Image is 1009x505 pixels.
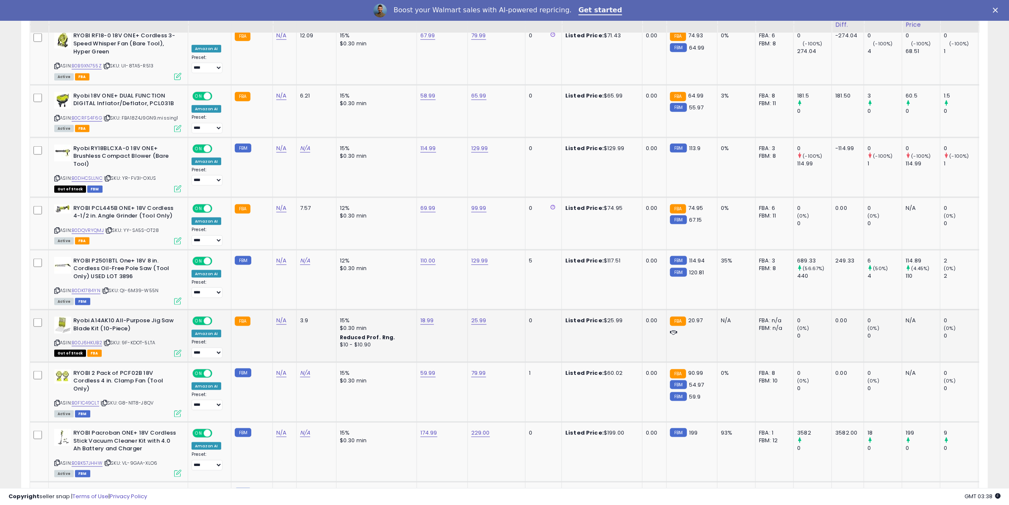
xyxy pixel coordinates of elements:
[797,220,831,227] div: 0
[300,317,330,324] div: 3.9
[192,105,221,113] div: Amazon AI
[721,92,749,100] div: 3%
[688,92,704,100] span: 64.99
[803,153,822,159] small: (-100%)
[867,47,902,55] div: 4
[670,380,687,389] small: FBM
[54,257,71,274] img: 31AREJjmQnL._SL40_.jpg
[235,92,250,101] small: FBA
[646,32,660,39] div: 0.00
[867,272,902,280] div: 4
[689,268,704,276] span: 120.81
[211,257,225,265] span: OFF
[471,369,486,377] a: 79.99
[670,215,687,224] small: FBM
[54,32,181,79] div: ASIN:
[797,92,831,100] div: 181.5
[54,429,71,446] img: 31zQeDGsbmL._SL40_.jpg
[420,92,436,100] a: 58.99
[873,40,893,47] small: (-100%)
[340,324,410,332] div: $0.30 min
[73,204,176,222] b: RYOBI PCL445B ONE+ 18V Cordless 4-1/2 in. Angle Grinder (Tool Only)
[54,317,71,334] img: 41CbRb1HfxL._SL40_.jpg
[797,369,831,377] div: 0
[54,298,74,305] span: All listings currently available for purchase on Amazon
[529,369,555,377] div: 1
[72,339,102,346] a: B00J6HKUB2
[912,265,930,272] small: (4.45%)
[192,270,221,278] div: Amazon AI
[721,317,749,324] div: N/A
[54,73,74,81] span: All listings currently available for purchase on Amazon
[797,317,831,324] div: 0
[670,392,687,401] small: FBM
[797,257,831,265] div: 689.33
[565,92,636,100] div: $65.99
[944,377,956,384] small: (0%)
[420,31,435,40] a: 67.99
[646,145,660,152] div: 0.00
[529,257,555,265] div: 5
[192,114,225,134] div: Preset:
[867,160,902,167] div: 1
[300,429,310,437] a: N/A
[670,428,687,437] small: FBM
[993,8,1001,13] div: Close
[670,256,687,265] small: FBM
[100,399,153,406] span: | SKU: G8-N1T8-J8QV
[906,160,940,167] div: 114.99
[192,45,221,53] div: Amazon AI
[373,4,387,17] img: Profile image for Adrian
[75,125,89,132] span: FBA
[54,257,181,304] div: ASIN:
[565,369,604,377] b: Listed Price:
[944,272,978,280] div: 2
[340,369,410,377] div: 15%
[54,204,71,214] img: 31Ovz4OAEjL._SL40_.jpg
[103,339,155,346] span: | SKU: 9F-KDOT-5LTA
[944,325,956,332] small: (0%)
[950,153,969,159] small: (-100%)
[689,216,702,224] span: 67.15
[565,316,604,324] b: Listed Price:
[54,237,74,245] span: All listings currently available for purchase on Amazon
[688,316,703,324] span: 20.97
[759,32,787,39] div: FBA: 6
[73,429,176,455] b: RYOBI Pacroban ONE+ 18V Cordless Stick Vacuum Cleaner Kit with 4.0 Ah Battery and Charger
[276,31,286,40] a: N/A
[471,204,486,212] a: 99.99
[72,62,102,70] a: B0B9XN755Z
[670,369,686,379] small: FBA
[72,175,103,182] a: B0DHCSLLNC
[340,334,395,341] b: Reduced Prof. Rng.
[54,92,181,131] div: ASIN:
[193,318,204,325] span: ON
[394,6,572,14] div: Boost your Walmart sales with AI-powered repricing.
[759,100,787,107] div: FBM: 11
[565,204,604,212] b: Listed Price:
[235,317,250,326] small: FBA
[72,114,102,122] a: B0CRFS4F6G
[721,204,749,212] div: 0%
[54,32,71,49] img: 41EgobQidnL._SL40_.jpg
[420,257,436,265] a: 110.00
[944,145,978,152] div: 0
[72,492,108,500] a: Terms of Use
[797,377,809,384] small: (0%)
[211,370,225,377] span: OFF
[797,212,809,219] small: (0%)
[646,257,660,265] div: 0.00
[192,227,225,246] div: Preset:
[797,32,831,39] div: 0
[912,40,931,47] small: (-100%)
[105,227,159,234] span: | SKU: YY-SA5S-OT28
[529,145,555,152] div: 0
[87,186,103,193] span: FBM
[670,103,687,112] small: FBM
[835,257,857,265] div: 249.33
[565,257,604,265] b: Listed Price:
[73,92,176,110] b: Ryobi 18V ONE+ DUAL FUNCTION DIGITAL Inflator/Deflator, PCL031B
[87,350,102,357] span: FBA
[471,257,488,265] a: 129.99
[906,107,940,115] div: 0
